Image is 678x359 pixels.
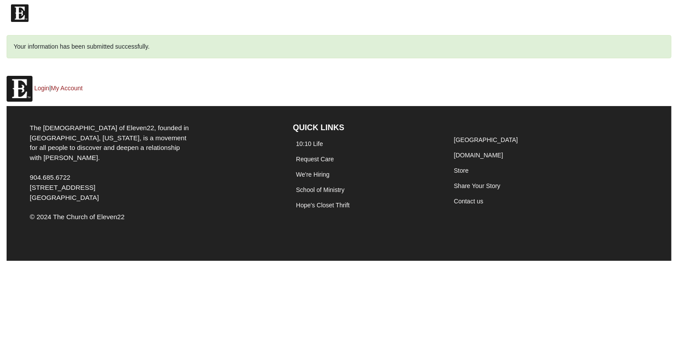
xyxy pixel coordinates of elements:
span: The [DEMOGRAPHIC_DATA] of Eleven22 [31,9,154,18]
a: Contact us [454,198,483,205]
a: [GEOGRAPHIC_DATA] [454,136,518,143]
a: Store [454,167,469,174]
span: [GEOGRAPHIC_DATA] [30,194,99,201]
a: 10:10 Life [296,140,323,147]
a: Hope's Closet Thrift [296,202,350,209]
a: My Account [51,85,83,92]
a: Share Your Story [454,182,501,189]
p: | [7,76,671,102]
a: [DOMAIN_NAME] [454,152,503,159]
h4: QUICK LINKS [293,123,438,133]
span: Your information has been submitted successfully. [14,43,150,50]
span: © 2024 The Church of Eleven22 [30,213,125,220]
div: The [DEMOGRAPHIC_DATA] of Eleven22, founded in [GEOGRAPHIC_DATA], [US_STATE], is a movement for a... [23,123,199,203]
a: We're Hiring [296,171,329,178]
img: Eleven22 logo [7,76,32,102]
img: Eleven22 logo [11,4,29,22]
a: Login [34,85,49,92]
a: School of Ministry [296,186,344,193]
a: Request Care [296,156,334,163]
